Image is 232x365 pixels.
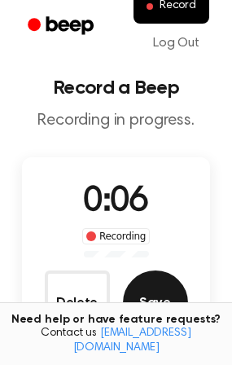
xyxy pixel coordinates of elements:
div: Recording [82,228,150,244]
button: Save Audio Record [123,270,188,336]
a: Beep [16,11,108,42]
button: Delete Audio Record [45,270,110,336]
span: Contact us [10,327,222,355]
a: [EMAIL_ADDRESS][DOMAIN_NAME] [73,328,191,354]
p: Recording in progress. [13,111,219,131]
span: 0:06 [83,185,148,219]
h1: Record a Beep [13,78,219,98]
a: Log Out [137,24,216,63]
